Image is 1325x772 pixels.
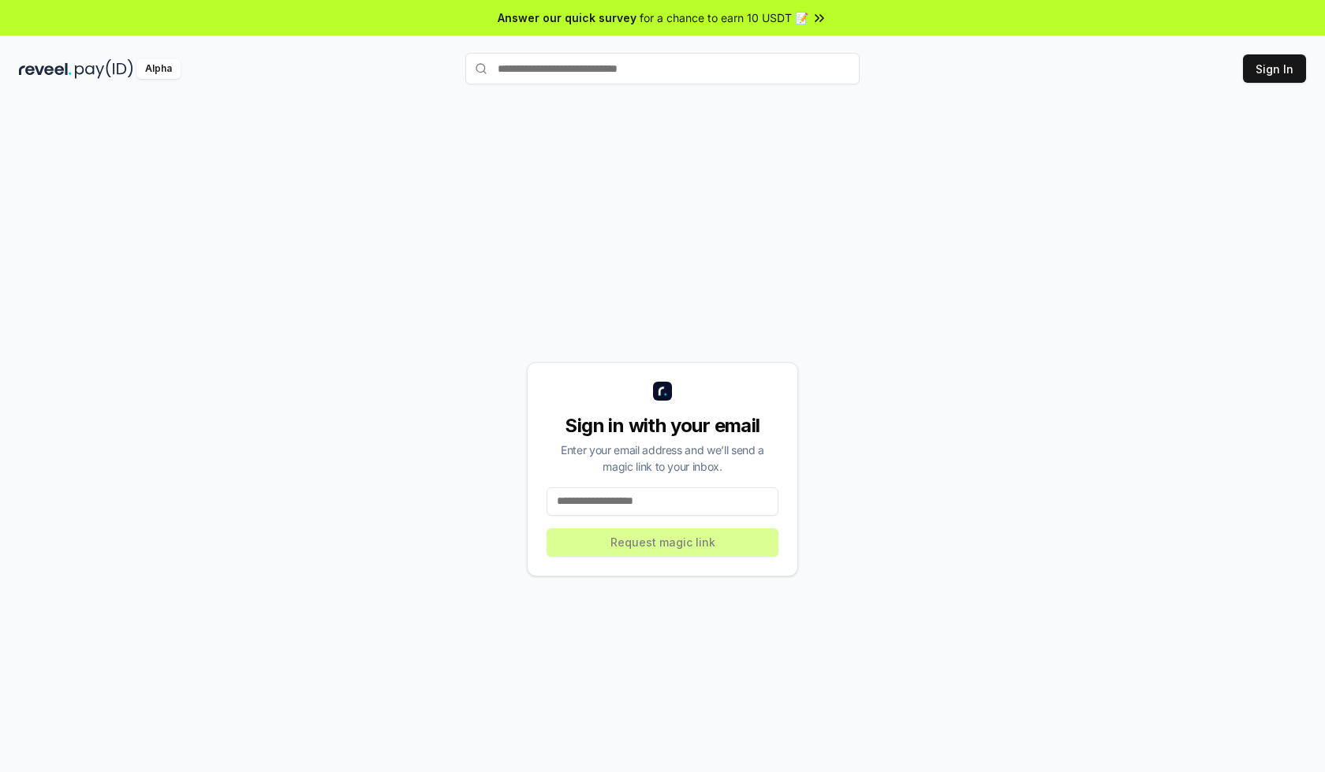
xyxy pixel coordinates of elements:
[547,442,778,475] div: Enter your email address and we’ll send a magic link to your inbox.
[547,413,778,438] div: Sign in with your email
[498,9,636,26] span: Answer our quick survey
[136,59,181,79] div: Alpha
[19,59,72,79] img: reveel_dark
[75,59,133,79] img: pay_id
[1243,54,1306,83] button: Sign In
[653,382,672,401] img: logo_small
[640,9,808,26] span: for a chance to earn 10 USDT 📝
